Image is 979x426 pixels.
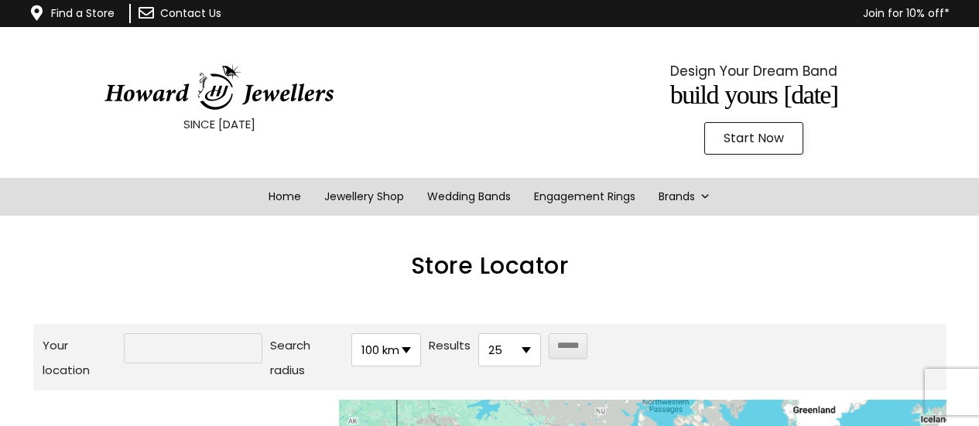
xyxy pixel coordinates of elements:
a: Find a Store [51,5,115,21]
a: Brands [647,178,722,216]
p: SINCE [DATE] [39,114,399,135]
span: Build Yours [DATE] [670,80,838,109]
label: Search radius [270,333,344,383]
a: Start Now [704,122,803,155]
a: Home [257,178,313,216]
p: Design Your Dream Band [573,60,934,83]
a: Jewellery Shop [313,178,416,216]
label: Results [429,333,471,358]
span: Start Now [724,132,784,145]
a: Engagement Rings [522,178,647,216]
img: HowardJewellersLogo-04 [103,64,335,111]
label: Your location [43,333,116,383]
span: 100 km [352,334,420,366]
a: Contact Us [160,5,221,21]
h2: Store Locator [33,254,946,278]
span: 25 [479,334,540,366]
a: Wedding Bands [416,178,522,216]
p: Join for 10% off* [312,4,950,23]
